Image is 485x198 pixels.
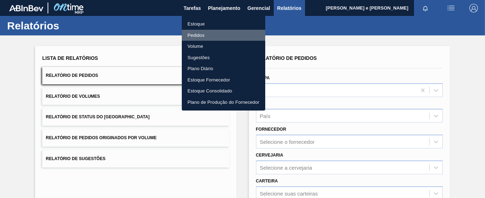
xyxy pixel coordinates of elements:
[182,30,265,41] a: Pedidos
[182,63,265,74] a: Plano Diário
[182,52,265,63] a: Sugestões
[182,41,265,52] a: Volume
[182,18,265,30] a: Estoque
[182,74,265,86] a: Estoque Fornecedor
[182,97,265,108] a: Plano de Produção do Fornecedor
[182,85,265,97] a: Estoque Consolidado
